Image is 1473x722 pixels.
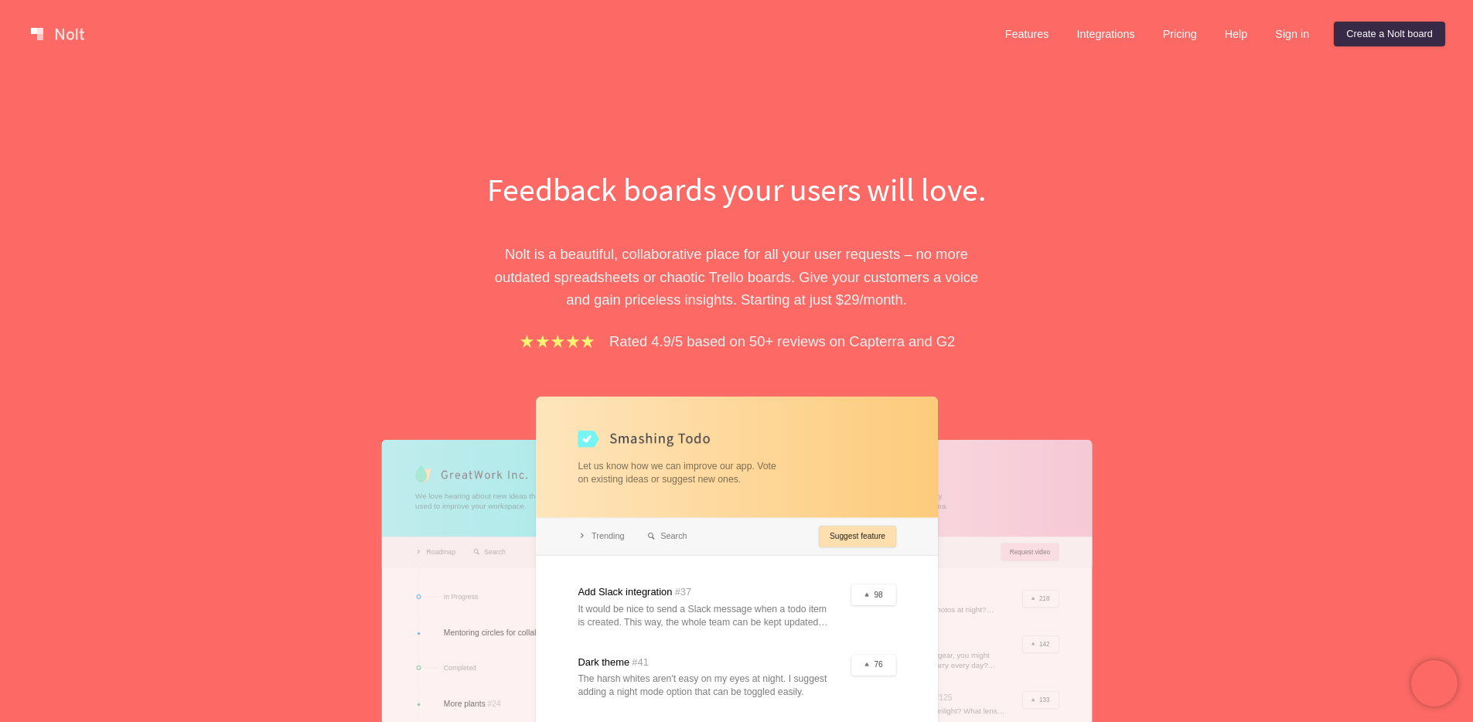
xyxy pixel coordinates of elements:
h1: Feedback boards your users will love. [470,167,1004,212]
a: Pricing [1151,22,1209,46]
a: Create a Nolt board [1334,22,1445,46]
a: Integrations [1064,22,1147,46]
iframe: Chatra live chat [1411,660,1458,707]
img: stars.b067e34983.png [518,332,597,350]
a: Features [993,22,1062,46]
p: Nolt is a beautiful, collaborative place for all your user requests – no more outdated spreadshee... [470,243,1004,311]
a: Help [1212,22,1260,46]
p: Rated 4.9/5 based on 50+ reviews on Capterra and G2 [609,330,955,352]
a: Sign in [1263,22,1321,46]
